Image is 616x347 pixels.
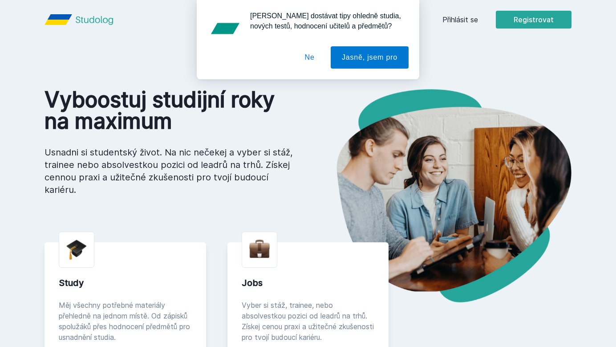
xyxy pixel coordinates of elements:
[45,89,294,132] h1: Vyboostuj studijní roky na maximum
[66,239,87,260] img: graduation-cap.png
[59,300,192,343] div: Měj všechny potřebné materiály přehledně na jednom místě. Od zápisků spolužáků přes hodnocení pře...
[331,46,409,69] button: Jasně, jsem pro
[242,277,375,289] div: Jobs
[207,11,243,46] img: notification icon
[249,237,270,260] img: briefcase.png
[45,146,294,196] p: Usnadni si studentský život. Na nic nečekej a vyber si stáž, trainee nebo absolvestkou pozici od ...
[308,89,571,302] img: hero.png
[242,300,375,343] div: Vyber si stáž, trainee, nebo absolvestkou pozici od leadrů na trhů. Získej cenou praxi a užitečné...
[294,46,326,69] button: Ne
[243,11,409,31] div: [PERSON_NAME] dostávat tipy ohledně studia, nových testů, hodnocení učitelů a předmětů?
[59,277,192,289] div: Study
